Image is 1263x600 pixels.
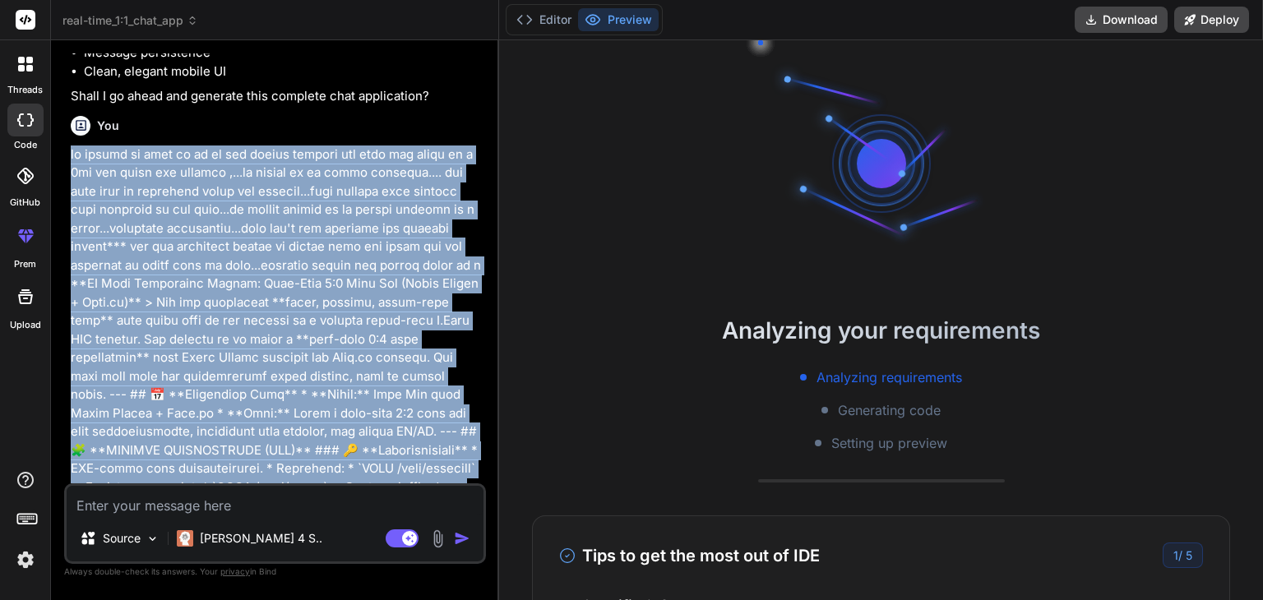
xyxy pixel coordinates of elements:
[510,8,578,31] button: Editor
[84,62,483,81] li: Clean, elegant mobile UI
[220,566,250,576] span: privacy
[838,400,941,420] span: Generating code
[10,196,40,210] label: GitHub
[84,44,483,62] li: Message persistence
[71,87,483,106] p: Shall I go ahead and generate this complete chat application?
[14,257,36,271] label: prem
[10,318,41,332] label: Upload
[97,118,119,134] h6: You
[499,313,1263,348] h2: Analyzing your requirements
[12,546,39,574] img: settings
[1163,542,1203,568] div: /
[454,530,470,547] img: icon
[103,530,141,547] p: Source
[62,12,198,29] span: real-time_1:1_chat_app
[578,8,659,31] button: Preview
[428,529,447,548] img: attachment
[146,532,160,546] img: Pick Models
[177,530,193,547] img: Claude 4 Sonnet
[7,83,43,97] label: threads
[1075,7,1168,33] button: Download
[64,564,486,579] p: Always double-check its answers. Your in Bind
[559,543,820,568] h3: Tips to get the most out of IDE
[1186,548,1192,562] span: 5
[14,138,37,152] label: code
[1173,548,1178,562] span: 1
[831,433,947,453] span: Setting up preview
[817,367,962,387] span: Analyzing requirements
[1174,7,1249,33] button: Deploy
[200,530,322,547] p: [PERSON_NAME] 4 S..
